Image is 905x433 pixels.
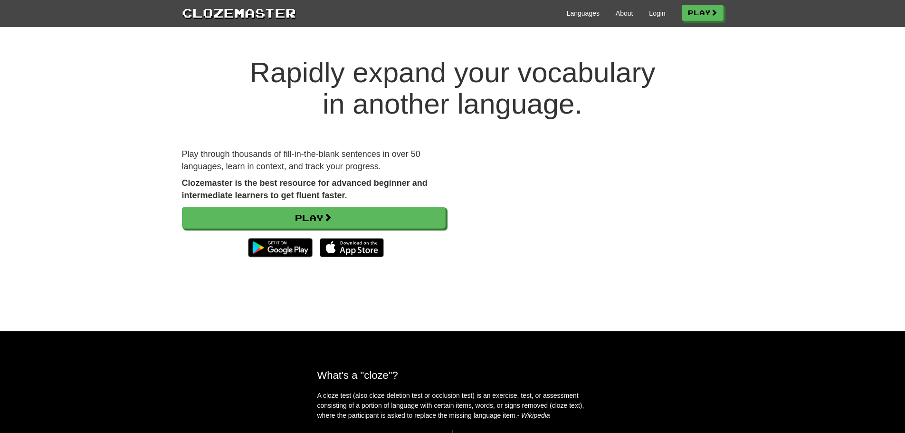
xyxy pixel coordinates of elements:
[682,5,724,21] a: Play
[317,369,588,381] h2: What's a "cloze"?
[320,238,384,257] img: Download_on_the_App_Store_Badge_US-UK_135x40-25178aeef6eb6b83b96f5f2d004eda3bffbb37122de64afbaef7...
[517,412,550,419] em: - Wikipedia
[616,9,633,18] a: About
[182,4,296,21] a: Clozemaster
[182,178,428,200] strong: Clozemaster is the best resource for advanced beginner and intermediate learners to get fluent fa...
[649,9,665,18] a: Login
[317,391,588,421] p: A cloze test (also cloze deletion test or occlusion test) is an exercise, test, or assessment con...
[567,9,600,18] a: Languages
[243,233,317,262] img: Get it on Google Play
[182,148,446,173] p: Play through thousands of fill-in-the-blank sentences in over 50 languages, learn in context, and...
[182,207,446,229] a: Play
